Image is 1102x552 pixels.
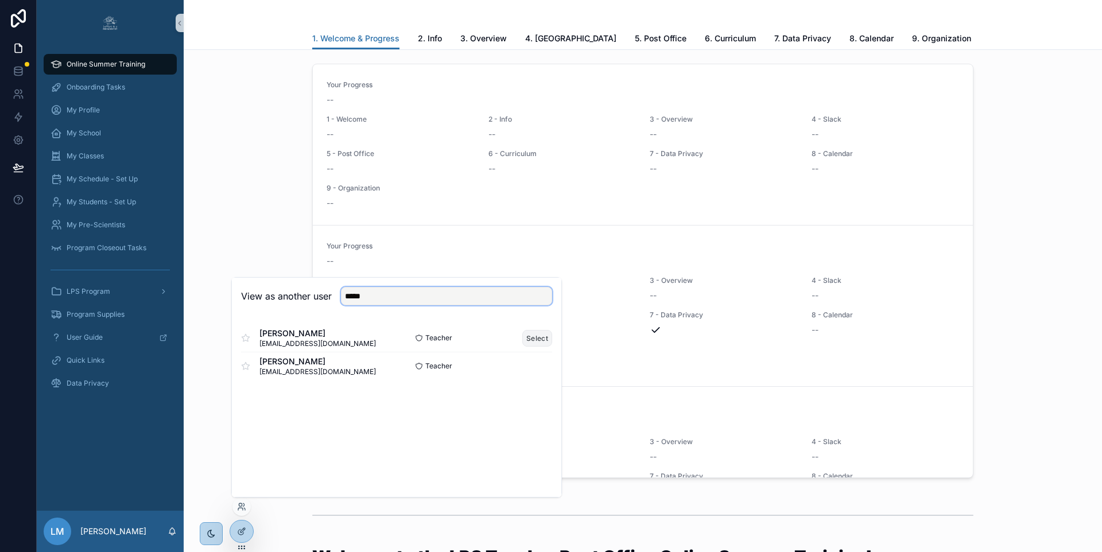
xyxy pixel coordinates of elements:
[812,437,960,446] span: 4 - Slack
[849,33,894,44] span: 8. Calendar
[51,524,64,538] span: LM
[327,163,333,174] span: --
[67,287,110,296] span: LPS Program
[67,129,101,138] span: My School
[460,33,507,44] span: 3. Overview
[327,255,333,267] span: --
[650,163,657,174] span: --
[488,129,495,140] span: --
[327,403,959,412] span: Your Progress
[44,146,177,166] a: My Classes
[812,324,818,336] span: --
[812,129,818,140] span: --
[67,174,138,184] span: My Schedule - Set Up
[912,33,971,44] span: 9. Organization
[67,60,145,69] span: Online Summer Training
[327,184,475,193] span: 9 - Organization
[327,276,475,285] span: 1 - Welcome
[259,339,376,348] span: [EMAIL_ADDRESS][DOMAIN_NAME]
[812,149,960,158] span: 8 - Calendar
[67,83,125,92] span: Onboarding Tasks
[67,310,125,319] span: Program Supplies
[425,361,452,371] span: Teacher
[67,333,103,342] span: User Guide
[67,106,100,115] span: My Profile
[418,28,442,51] a: 2. Info
[705,28,756,51] a: 6. Curriculum
[912,28,971,51] a: 9. Organization
[44,192,177,212] a: My Students - Set Up
[650,437,798,446] span: 3 - Overview
[101,14,119,32] img: App logo
[460,28,507,51] a: 3. Overview
[259,356,376,367] span: [PERSON_NAME]
[650,115,798,124] span: 3 - Overview
[327,80,959,90] span: Your Progress
[44,169,177,189] a: My Schedule - Set Up
[67,379,109,388] span: Data Privacy
[650,290,657,301] span: --
[241,289,332,303] h2: View as another user
[259,328,376,339] span: [PERSON_NAME]
[44,350,177,371] a: Quick Links
[327,129,333,140] span: --
[67,197,136,207] span: My Students - Set Up
[488,276,637,285] span: 2 - Info
[44,123,177,143] a: My School
[37,46,184,409] div: scrollable content
[635,28,686,51] a: 5. Post Office
[812,310,960,320] span: 8 - Calendar
[812,290,818,301] span: --
[522,330,552,347] button: Select
[650,149,798,158] span: 7 - Data Privacy
[635,33,686,44] span: 5. Post Office
[488,149,637,158] span: 6 - Curriculum
[44,54,177,75] a: Online Summer Training
[705,33,756,44] span: 6. Curriculum
[812,472,960,481] span: 8 - Calendar
[650,310,798,320] span: 7 - Data Privacy
[67,220,125,230] span: My Pre-Scientists
[525,28,616,51] a: 4. [GEOGRAPHIC_DATA]
[488,115,637,124] span: 2 - Info
[80,526,146,537] p: [PERSON_NAME]
[849,28,894,51] a: 8. Calendar
[44,373,177,394] a: Data Privacy
[812,115,960,124] span: 4 - Slack
[488,472,637,481] span: 6 - Curriculum
[425,333,452,343] span: Teacher
[44,281,177,302] a: LPS Program
[67,151,104,161] span: My Classes
[812,451,818,462] span: --
[44,238,177,258] a: Program Closeout Tasks
[650,276,798,285] span: 3 - Overview
[650,451,657,462] span: --
[650,472,798,481] span: 7 - Data Privacy
[650,129,657,140] span: --
[44,77,177,98] a: Onboarding Tasks
[812,276,960,285] span: 4 - Slack
[44,215,177,235] a: My Pre-Scientists
[327,197,333,209] span: --
[774,33,831,44] span: 7. Data Privacy
[327,94,333,106] span: --
[488,437,637,446] span: 2 - Info
[44,304,177,325] a: Program Supplies
[67,356,104,365] span: Quick Links
[525,33,616,44] span: 4. [GEOGRAPHIC_DATA]
[67,243,146,252] span: Program Closeout Tasks
[488,310,637,320] span: 6 - Curriculum
[774,28,831,51] a: 7. Data Privacy
[327,149,475,158] span: 5 - Post Office
[812,163,818,174] span: --
[259,367,376,376] span: [EMAIL_ADDRESS][DOMAIN_NAME]
[488,163,495,174] span: --
[418,33,442,44] span: 2. Info
[44,327,177,348] a: User Guide
[312,28,399,50] a: 1. Welcome & Progress
[327,242,959,251] span: Your Progress
[327,115,475,124] span: 1 - Welcome
[312,33,399,44] span: 1. Welcome & Progress
[44,100,177,120] a: My Profile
